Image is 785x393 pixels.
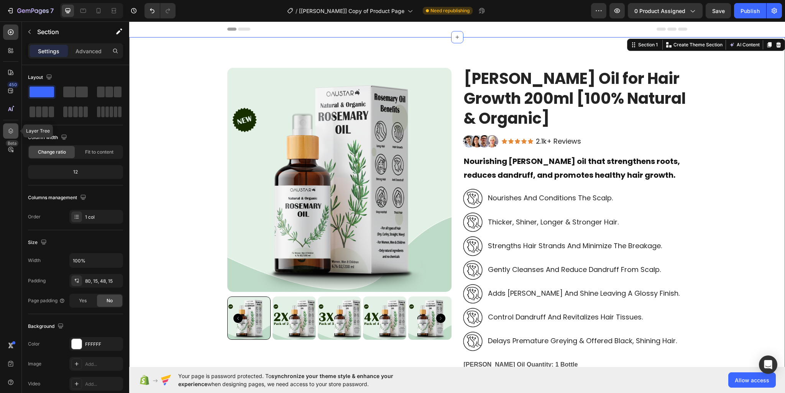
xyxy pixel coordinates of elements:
[359,196,489,205] p: thicker, shiner, longer & stronger hair.
[178,373,393,387] span: synchronize your theme style & enhance your experience
[70,254,123,267] input: Auto
[28,213,41,220] div: Order
[38,149,66,156] span: Change ratio
[6,140,18,146] div: Beta
[85,278,121,285] div: 80, 15, 48, 15
[85,361,121,368] div: Add...
[85,149,113,156] span: Fit to content
[28,237,48,248] div: Size
[28,257,41,264] div: Width
[107,297,113,304] span: No
[28,380,40,387] div: Video
[28,133,69,143] div: Column width
[85,381,121,388] div: Add...
[30,167,122,177] div: 12
[359,291,514,300] p: control dandruff and revitalizes hair tissues.
[628,3,703,18] button: 0 product assigned
[334,262,353,282] img: gempages_578838273980367591-d3b88349-2f15-4133-94b5-8ecd223c6f4a.png
[145,3,176,18] div: Undo/Redo
[334,46,558,108] h1: [PERSON_NAME] Oil for Hair Growth 200ml [100% Natural & Organic]
[85,341,121,348] div: FFFFFF
[178,372,423,388] span: Your page is password protected. To when designing pages, we need access to your store password.
[359,244,532,252] p: gently cleanses and reduce dandruff from scalp.
[28,321,65,332] div: Background
[299,7,404,15] span: [[PERSON_NAME]] Copy of Product Page
[28,193,88,203] div: Columns management
[544,20,593,27] p: Create Theme Section
[598,19,632,28] button: AI Content
[307,292,316,301] button: Carousel Next Arrow
[759,355,777,374] div: Open Intercom Messenger
[50,6,54,15] p: 7
[334,310,353,330] img: gempages_578838273980367591-d3b88349-2f15-4133-94b5-8ecd223c6f4a.png
[335,134,551,159] span: Nourishing [PERSON_NAME] oil that strengthens roots, reduces dandruff, and promotes healthy hair ...
[85,214,121,221] div: 1 col
[28,360,41,367] div: Image
[38,47,59,55] p: Settings
[734,3,766,18] button: Publish
[296,7,297,15] span: /
[334,114,369,126] img: gempages_578838273980367591-a3d7e8b0-1d20-4aa0-835b-912fa33872f5.png
[735,376,769,384] span: Allow access
[407,115,452,124] p: 2.1k+ Reviews
[334,215,353,234] img: gempages_578838273980367591-d3b88349-2f15-4133-94b5-8ecd223c6f4a.png
[28,297,65,304] div: Page padding
[728,372,776,388] button: Allow access
[76,47,102,55] p: Advanced
[359,220,533,229] p: strengths hair strands and minimize the breakage.
[334,239,353,259] img: gempages_578838273980367591-d3b88349-2f15-4133-94b5-8ecd223c6f4a.png
[334,167,353,187] img: gempages_578838273980367591-d3b88349-2f15-4133-94b5-8ecd223c6f4a.png
[28,72,54,83] div: Layout
[3,3,57,18] button: 7
[507,20,530,27] div: Section 1
[79,297,87,304] span: Yes
[28,277,46,284] div: Padding
[430,7,470,14] span: Need republishing
[334,191,353,211] img: gempages_578838273980367591-d3b88349-2f15-4133-94b5-8ecd223c6f4a.png
[359,172,484,181] p: nourishes and conditions the scalp.
[706,3,731,18] button: Save
[37,27,100,36] p: Section
[7,82,18,88] div: 450
[334,286,353,306] img: gempages_578838273980367591-d3b88349-2f15-4133-94b5-8ecd223c6f4a.png
[712,8,725,14] span: Save
[28,341,40,347] div: Color
[741,7,760,15] div: Publish
[634,7,685,15] span: 0 product assigned
[359,267,550,276] p: adds [PERSON_NAME] and shine leaving a glossy finish.
[129,21,785,367] iframe: Design area
[334,338,450,349] legend: [PERSON_NAME] Oil Quantity: 1 Bottle
[359,315,548,324] p: delays premature greying & offered black, shining hair.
